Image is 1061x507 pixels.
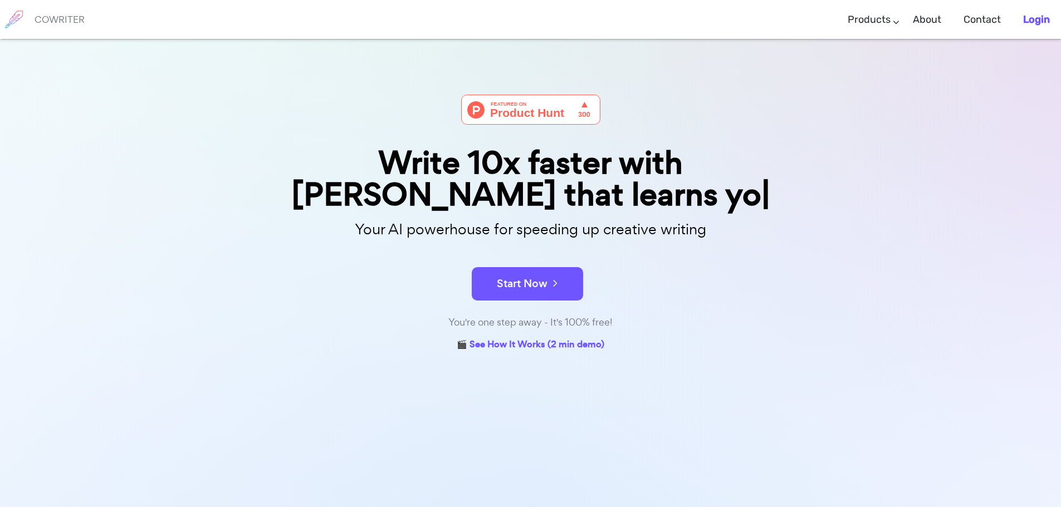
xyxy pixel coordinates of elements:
[1023,3,1050,36] a: Login
[1023,13,1050,26] b: Login
[35,14,85,24] h6: COWRITER
[252,147,809,210] div: Write 10x faster with [PERSON_NAME] that learns yo
[848,3,891,36] a: Products
[964,3,1001,36] a: Contact
[461,95,600,125] img: Cowriter - Your AI buddy for speeding up creative writing | Product Hunt
[457,337,604,354] a: 🎬 See How It Works (2 min demo)
[913,3,941,36] a: About
[472,267,583,301] button: Start Now
[252,218,809,242] p: Your AI powerhouse for speeding up creative writing
[252,314,809,331] div: You're one step away - It's 100% free!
